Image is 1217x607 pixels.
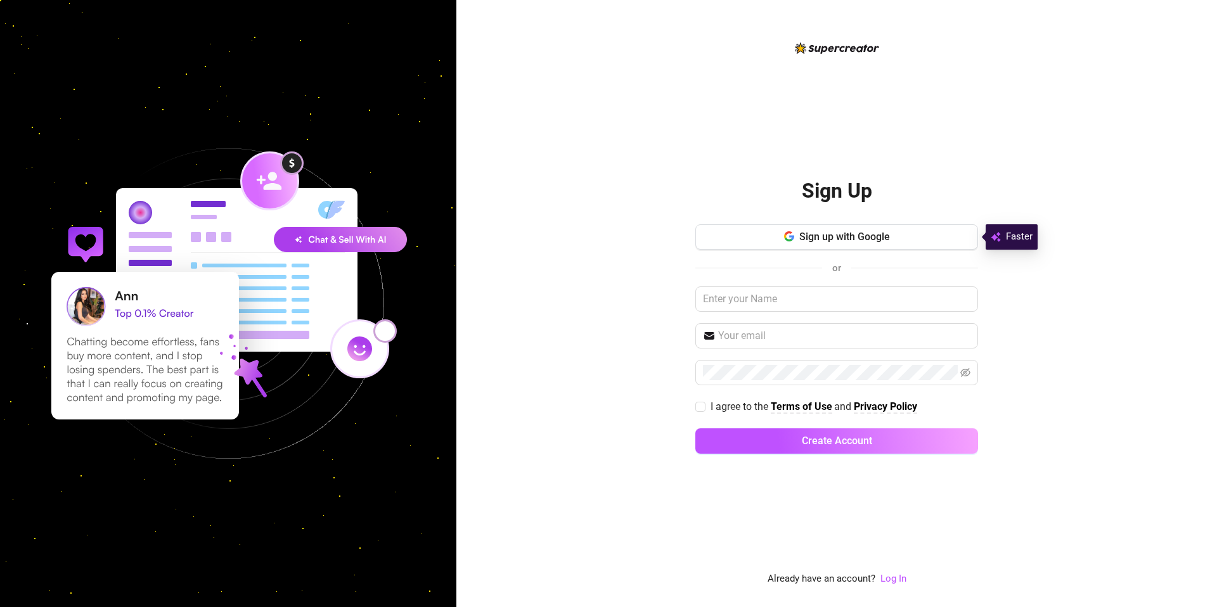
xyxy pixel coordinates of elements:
[771,400,832,412] strong: Terms of Use
[802,178,872,204] h2: Sign Up
[991,229,1001,245] img: svg%3e
[695,428,978,454] button: Create Account
[854,400,917,414] a: Privacy Policy
[802,435,872,447] span: Create Account
[854,400,917,412] strong: Privacy Policy
[799,231,890,243] span: Sign up with Google
[768,572,875,587] span: Already have an account?
[718,328,970,343] input: Your email
[832,262,841,274] span: or
[695,286,978,312] input: Enter your Name
[880,573,906,584] a: Log In
[795,42,879,54] img: logo-BBDzfeDw.svg
[695,224,978,250] button: Sign up with Google
[711,400,771,412] span: I agree to the
[834,400,854,412] span: and
[960,367,970,378] span: eye-invisible
[880,572,906,587] a: Log In
[771,400,832,414] a: Terms of Use
[1006,229,1033,245] span: Faster
[9,84,448,523] img: signup-background-D0MIrEPF.svg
